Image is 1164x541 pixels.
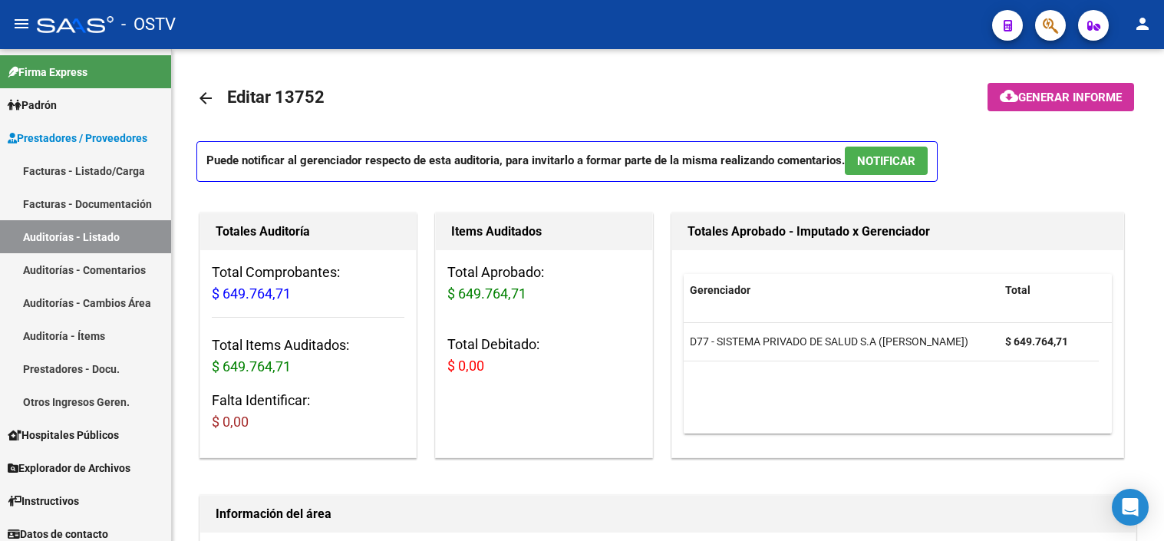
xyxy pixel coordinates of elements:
[8,64,87,81] span: Firma Express
[1112,489,1149,526] div: Open Intercom Messenger
[196,89,215,107] mat-icon: arrow_back
[227,87,325,107] span: Editar 13752
[1000,87,1018,105] mat-icon: cloud_download
[216,502,1120,526] h1: Información del área
[1018,91,1122,104] span: Generar informe
[688,219,1109,244] h1: Totales Aprobado - Imputado x Gerenciador
[447,262,640,305] h3: Total Aprobado:
[212,285,291,302] span: $ 649.764,71
[447,334,640,377] h3: Total Debitado:
[196,141,938,182] p: Puede notificar al gerenciador respecto de esta auditoria, para invitarlo a formar parte de la mi...
[8,97,57,114] span: Padrón
[212,262,404,305] h3: Total Comprobantes:
[447,358,484,374] span: $ 0,00
[121,8,176,41] span: - OSTV
[845,147,928,175] button: NOTIFICAR
[988,83,1134,111] button: Generar informe
[857,154,915,168] span: NOTIFICAR
[690,284,750,296] span: Gerenciador
[216,219,401,244] h1: Totales Auditoría
[212,335,404,378] h3: Total Items Auditados:
[690,335,968,348] span: D77 - SISTEMA PRIVADO DE SALUD S.A ([PERSON_NAME])
[447,285,526,302] span: $ 649.764,71
[8,493,79,510] span: Instructivos
[8,130,147,147] span: Prestadores / Proveedores
[8,460,130,477] span: Explorador de Archivos
[1133,15,1152,33] mat-icon: person
[999,274,1099,307] datatable-header-cell: Total
[1005,284,1030,296] span: Total
[212,390,404,433] h3: Falta Identificar:
[212,414,249,430] span: $ 0,00
[684,274,999,307] datatable-header-cell: Gerenciador
[212,358,291,374] span: $ 649.764,71
[1005,335,1068,348] strong: $ 649.764,71
[12,15,31,33] mat-icon: menu
[451,219,636,244] h1: Items Auditados
[8,427,119,444] span: Hospitales Públicos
